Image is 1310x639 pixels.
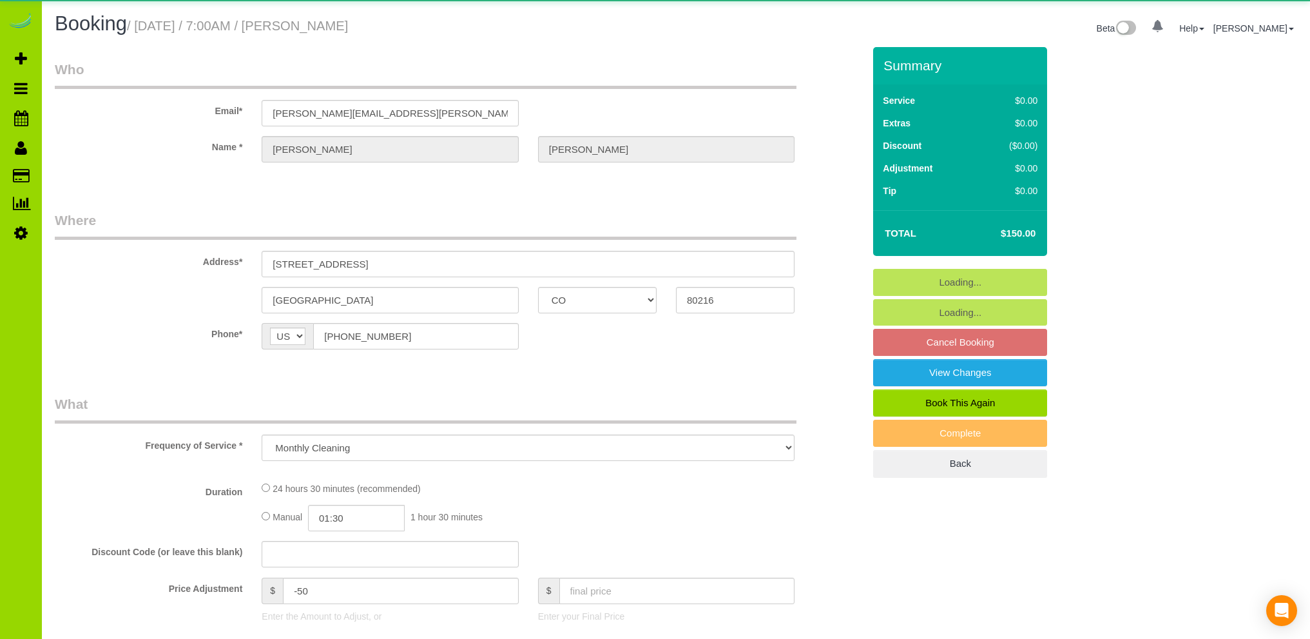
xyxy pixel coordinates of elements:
small: / [DATE] / 7:00AM / [PERSON_NAME] [127,19,348,33]
label: Price Adjustment [45,578,252,595]
input: Email* [262,100,518,126]
label: Phone* [45,323,252,340]
div: Open Intercom Messenger [1266,595,1297,626]
label: Duration [45,481,252,498]
label: Discount Code (or leave this blank) [45,541,252,558]
span: 1 hour 30 minutes [410,512,483,522]
span: $ [538,578,559,604]
label: Email* [45,100,252,117]
span: $ [262,578,283,604]
label: Frequency of Service * [45,435,252,452]
img: New interface [1115,21,1136,37]
span: Manual [273,512,302,522]
a: Back [873,450,1047,477]
div: $0.00 [982,94,1037,107]
div: ($0.00) [982,139,1037,152]
input: Phone* [313,323,518,349]
input: Zip Code* [676,287,795,313]
img: Automaid Logo [8,13,34,31]
a: View Changes [873,359,1047,386]
label: Adjustment [883,162,932,175]
label: Service [883,94,915,107]
h4: $150.00 [962,228,1035,239]
a: Help [1179,23,1204,34]
input: First Name* [262,136,518,162]
legend: Where [55,211,796,240]
input: City* [262,287,518,313]
p: Enter the Amount to Adjust, or [262,610,518,623]
p: Enter your Final Price [538,610,795,623]
a: [PERSON_NAME] [1213,23,1294,34]
label: Extras [883,117,910,130]
legend: What [55,395,796,424]
label: Name * [45,136,252,153]
legend: Who [55,60,796,89]
strong: Total [885,228,916,239]
span: Booking [55,12,127,35]
input: Last Name* [538,136,795,162]
div: $0.00 [982,117,1037,130]
label: Discount [883,139,921,152]
span: 24 hours 30 minutes (recommended) [273,484,421,494]
a: Book This Again [873,389,1047,417]
h3: Summary [883,58,1041,73]
div: $0.00 [982,184,1037,197]
div: $0.00 [982,162,1037,175]
input: final price [559,578,795,604]
label: Address* [45,251,252,268]
label: Tip [883,184,896,197]
a: Beta [1097,23,1137,34]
